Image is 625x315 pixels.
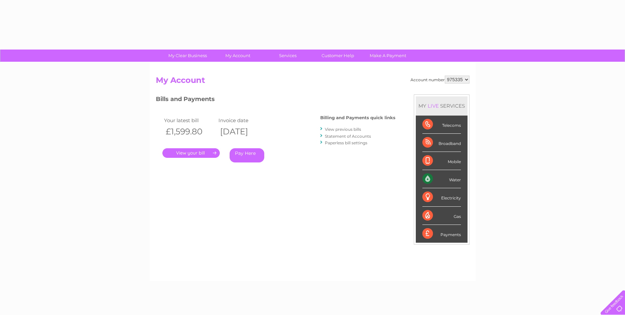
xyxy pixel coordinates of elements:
[422,134,461,152] div: Broadband
[325,134,371,139] a: Statement of Accounts
[361,50,415,62] a: Make A Payment
[422,225,461,243] div: Payments
[426,103,440,109] div: LIVE
[217,116,271,125] td: Invoice date
[422,170,461,188] div: Water
[422,188,461,206] div: Electricity
[416,96,468,115] div: MY SERVICES
[230,148,264,162] a: Pay Here
[156,76,469,88] h2: My Account
[211,50,265,62] a: My Account
[160,50,215,62] a: My Clear Business
[261,50,315,62] a: Services
[320,115,395,120] h4: Billing and Payments quick links
[311,50,365,62] a: Customer Help
[156,94,395,106] h3: Bills and Payments
[162,116,217,125] td: Your latest bill
[422,116,461,134] div: Telecoms
[325,140,367,145] a: Paperless bill settings
[422,207,461,225] div: Gas
[217,125,271,138] th: [DATE]
[325,127,361,132] a: View previous bills
[411,76,469,84] div: Account number
[422,152,461,170] div: Mobile
[162,148,220,158] a: .
[162,125,217,138] th: £1,599.80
